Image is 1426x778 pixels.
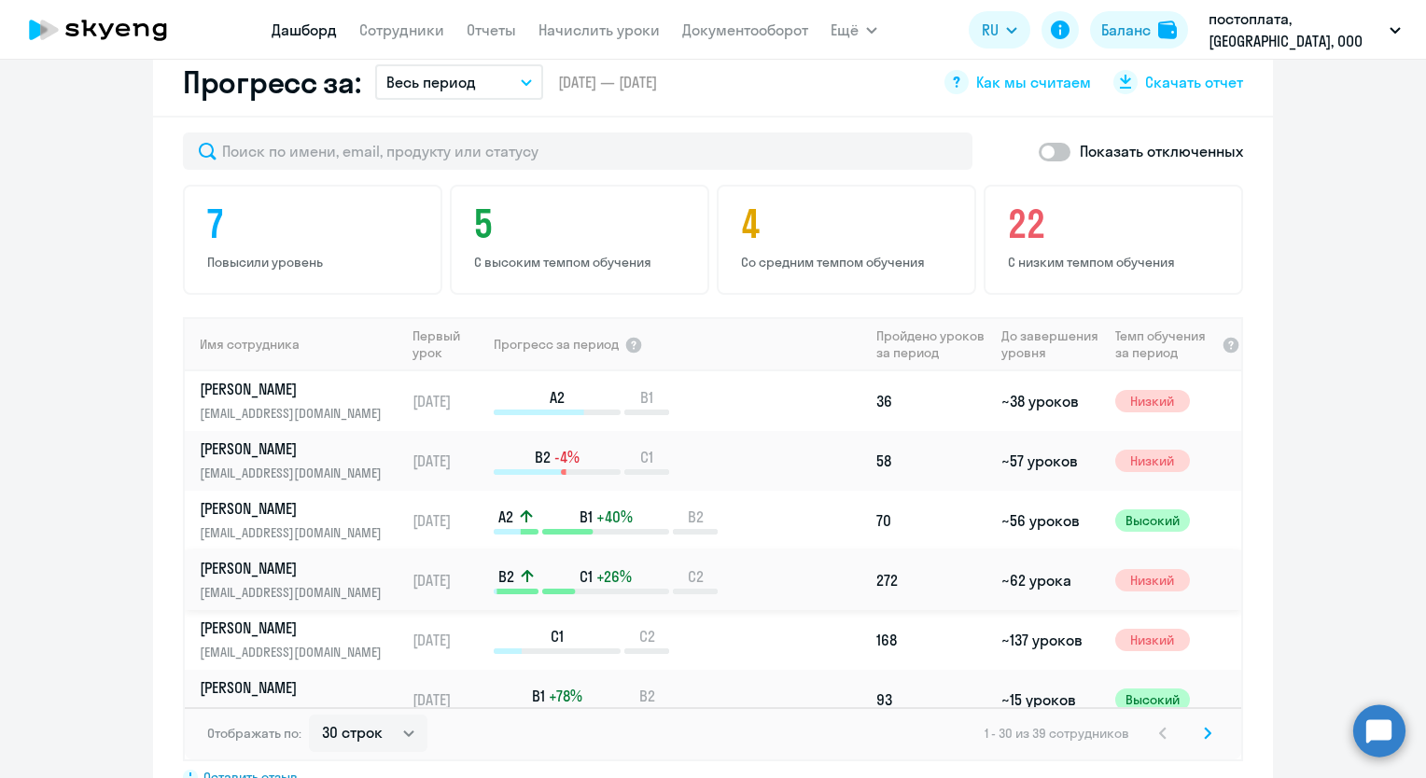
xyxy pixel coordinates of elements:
td: [DATE] [405,610,492,670]
th: Первый урок [405,317,492,371]
p: [PERSON_NAME] [200,558,392,578]
td: ~56 уроков [994,491,1107,550]
span: Прогресс за период [494,336,619,353]
span: C1 [640,447,653,467]
a: Сотрудники [359,21,444,39]
p: [EMAIL_ADDRESS][DOMAIN_NAME] [200,522,392,543]
td: 70 [869,491,994,550]
td: 272 [869,550,994,610]
p: [EMAIL_ADDRESS][DOMAIN_NAME] [200,702,392,722]
span: Низкий [1115,390,1190,412]
span: C2 [639,626,655,646]
span: C1 [551,626,564,646]
td: ~62 урока [994,550,1107,610]
span: B2 [498,566,514,587]
p: Со средним темпом обучения [741,254,958,271]
button: постоплата, [GEOGRAPHIC_DATA], ООО [1199,7,1410,52]
td: 168 [869,610,994,670]
td: [DATE] [405,431,492,491]
p: [PERSON_NAME] [200,379,392,399]
span: B2 [639,686,655,706]
a: [PERSON_NAME][EMAIL_ADDRESS][DOMAIN_NAME] [200,498,404,543]
h4: 5 [474,201,691,246]
button: Балансbalance [1090,11,1188,49]
span: Ещё [831,19,859,41]
a: [PERSON_NAME][EMAIL_ADDRESS][DOMAIN_NAME] [200,677,404,722]
td: [DATE] [405,371,492,431]
span: Низкий [1115,450,1190,472]
span: B2 [688,507,704,527]
h4: 22 [1008,201,1224,246]
td: ~38 уроков [994,371,1107,431]
input: Поиск по имени, email, продукту или статусу [183,132,972,170]
p: Повысили уровень [207,254,424,271]
span: +40% [596,507,633,527]
span: +26% [596,566,632,587]
p: [PERSON_NAME] [200,438,392,459]
span: B1 [532,686,545,706]
span: RU [982,19,999,41]
p: [PERSON_NAME] [200,677,392,698]
p: С высоким темпом обучения [474,254,691,271]
span: Как мы считаем [976,72,1091,92]
p: С низким темпом обучения [1008,254,1224,271]
span: Низкий [1115,629,1190,651]
span: Высокий [1115,509,1190,532]
td: ~57 уроков [994,431,1107,491]
th: До завершения уровня [994,317,1107,371]
span: [DATE] — [DATE] [558,72,657,92]
span: -4% [554,447,580,467]
span: Темп обучения за период [1115,327,1216,361]
td: ~15 уроков [994,670,1107,729]
a: [PERSON_NAME][EMAIL_ADDRESS][DOMAIN_NAME] [200,558,404,603]
p: [PERSON_NAME] [200,618,392,638]
p: постоплата, [GEOGRAPHIC_DATA], ООО [1209,7,1382,52]
span: Скачать отчет [1145,72,1243,92]
span: Высокий [1115,688,1190,711]
td: ~137 уроков [994,610,1107,670]
p: Весь период [386,71,476,93]
span: Отображать по: [207,725,301,742]
td: [DATE] [405,550,492,610]
button: Весь период [375,64,543,100]
p: [EMAIL_ADDRESS][DOMAIN_NAME] [200,642,392,662]
span: C2 [688,566,704,587]
a: Отчеты [467,21,516,39]
p: Показать отключенных [1080,140,1243,162]
td: 36 [869,371,994,431]
a: [PERSON_NAME][EMAIL_ADDRESS][DOMAIN_NAME] [200,379,404,424]
a: [PERSON_NAME][EMAIL_ADDRESS][DOMAIN_NAME] [200,438,404,483]
p: [EMAIL_ADDRESS][DOMAIN_NAME] [200,403,392,424]
span: C1 [580,566,593,587]
td: [DATE] [405,670,492,729]
a: Документооборот [682,21,808,39]
h4: 7 [207,201,424,246]
span: B1 [640,387,653,408]
button: Ещё [831,11,877,49]
a: Начислить уроки [538,21,660,39]
span: Низкий [1115,569,1190,591]
p: [EMAIL_ADDRESS][DOMAIN_NAME] [200,582,392,603]
th: Имя сотрудника [185,317,405,371]
span: B1 [580,507,593,527]
td: [DATE] [405,491,492,550]
h4: 4 [741,201,958,246]
p: [EMAIL_ADDRESS][DOMAIN_NAME] [200,463,392,483]
span: 1 - 30 из 39 сотрудников [985,725,1129,742]
img: balance [1158,21,1177,39]
span: +78% [549,686,582,706]
td: 93 [869,670,994,729]
span: B2 [535,447,551,467]
p: [PERSON_NAME] [200,498,392,519]
button: RU [969,11,1030,49]
a: Дашборд [272,21,337,39]
td: 58 [869,431,994,491]
span: A2 [498,507,513,527]
span: A2 [550,387,565,408]
a: [PERSON_NAME][EMAIL_ADDRESS][DOMAIN_NAME] [200,618,404,662]
th: Пройдено уроков за период [869,317,994,371]
div: Баланс [1101,19,1151,41]
h2: Прогресс за: [183,63,360,101]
